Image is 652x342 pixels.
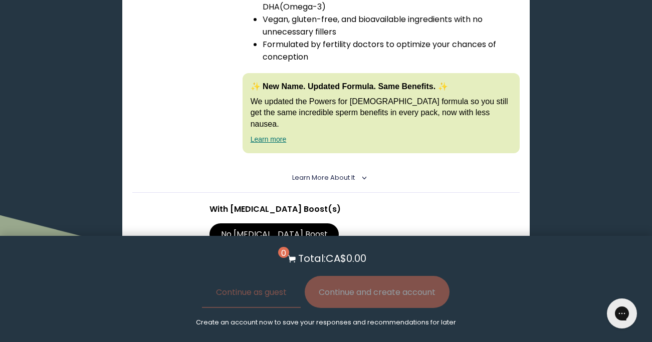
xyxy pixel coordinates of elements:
[263,38,520,63] li: Formulated by fertility doctors to optimize your chances of conception
[278,247,289,258] span: 0
[251,135,287,143] a: Learn more
[209,203,442,215] p: With [MEDICAL_DATA] Boost(s)
[305,276,450,308] button: Continue and create account
[209,223,339,245] label: No [MEDICAL_DATA] Boost
[602,295,642,332] iframe: Gorgias live chat messenger
[263,13,520,38] li: Vegan, gluten-free, and bioavailable ingredients with no unnecessary fillers
[251,96,512,130] p: We updated the Powers for [DEMOGRAPHIC_DATA] formula so you still get the same incredible sperm b...
[298,251,366,266] p: Total: CA$0.00
[196,318,456,327] p: Create an account now to save your responses and recommendations for later
[292,173,360,182] summary: Learn More About it <
[292,173,355,182] span: Learn More About it
[251,82,448,91] strong: ✨ New Name. Updated Formula. Same Benefits. ✨
[358,175,367,180] i: <
[202,276,301,308] button: Continue as guest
